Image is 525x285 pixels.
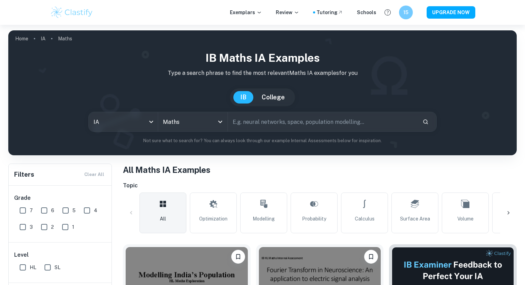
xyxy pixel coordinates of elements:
[72,223,74,231] span: 1
[357,9,376,16] a: Schools
[89,112,158,131] div: IA
[51,223,54,231] span: 2
[364,250,378,264] button: Bookmark
[14,170,34,179] h6: Filters
[55,264,60,271] span: SL
[231,250,245,264] button: Bookmark
[427,6,475,19] button: UPGRADE NOW
[302,215,326,223] span: Probability
[382,7,393,18] button: Help and Feedback
[51,207,54,214] span: 6
[399,6,413,19] button: 15
[253,215,275,223] span: Modelling
[14,50,511,66] h1: IB Maths IA examples
[94,207,97,214] span: 4
[233,91,253,104] button: IB
[355,215,375,223] span: Calculus
[14,137,511,144] p: Not sure what to search for? You can always look through our example Internal Assessments below f...
[230,9,262,16] p: Exemplars
[400,215,430,223] span: Surface Area
[215,117,225,127] button: Open
[228,112,417,131] input: E.g. neural networks, space, population modelling...
[14,251,107,259] h6: Level
[30,223,33,231] span: 3
[8,30,517,155] img: profile cover
[14,194,107,202] h6: Grade
[276,9,299,16] p: Review
[199,215,227,223] span: Optimization
[41,34,46,43] a: IA
[58,35,72,42] p: Maths
[420,116,431,128] button: Search
[30,264,36,271] span: HL
[14,69,511,77] p: Type a search phrase to find the most relevant Maths IA examples for you
[123,164,517,176] h1: All Maths IA Examples
[457,215,474,223] span: Volume
[255,91,292,104] button: College
[30,207,33,214] span: 7
[72,207,76,214] span: 5
[123,181,517,190] h6: Topic
[15,34,28,43] a: Home
[317,9,343,16] a: Tutoring
[50,6,94,19] img: Clastify logo
[402,9,410,16] h6: 15
[160,215,166,223] span: All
